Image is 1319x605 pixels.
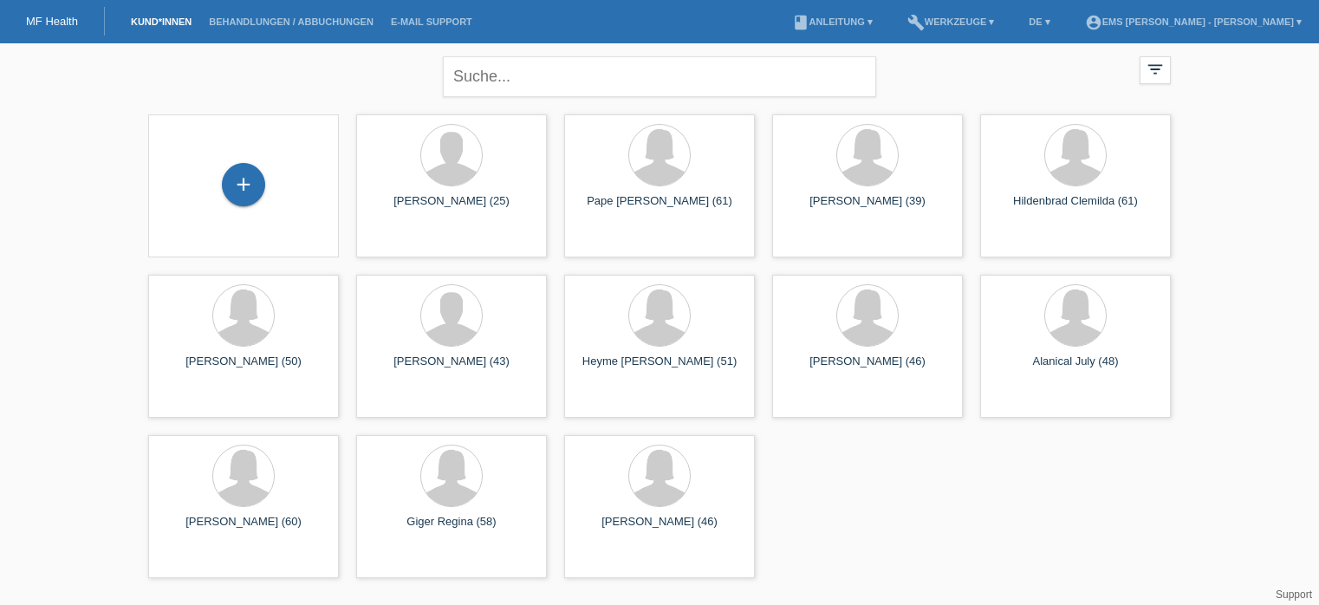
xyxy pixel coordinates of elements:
[994,355,1157,382] div: Alanical July (48)
[162,355,325,382] div: [PERSON_NAME] (50)
[370,355,533,382] div: [PERSON_NAME] (43)
[786,194,949,222] div: [PERSON_NAME] (39)
[578,194,741,222] div: Pape [PERSON_NAME] (61)
[26,15,78,28] a: MF Health
[994,194,1157,222] div: Hildenbrad Clemilda (61)
[200,16,382,27] a: Behandlungen / Abbuchungen
[1146,60,1165,79] i: filter_list
[1276,589,1312,601] a: Support
[382,16,481,27] a: E-Mail Support
[370,515,533,543] div: Giger Regina (58)
[1085,14,1102,31] i: account_circle
[122,16,200,27] a: Kund*innen
[792,14,809,31] i: book
[783,16,881,27] a: bookAnleitung ▾
[786,355,949,382] div: [PERSON_NAME] (46)
[162,515,325,543] div: [PERSON_NAME] (60)
[443,56,876,97] input: Suche...
[1076,16,1310,27] a: account_circleEMS [PERSON_NAME] - [PERSON_NAME] ▾
[578,515,741,543] div: [PERSON_NAME] (46)
[899,16,1004,27] a: buildWerkzeuge ▾
[907,14,925,31] i: build
[578,355,741,382] div: Heyme [PERSON_NAME] (51)
[1020,16,1058,27] a: DE ▾
[223,170,264,199] div: Kund*in hinzufügen
[370,194,533,222] div: [PERSON_NAME] (25)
